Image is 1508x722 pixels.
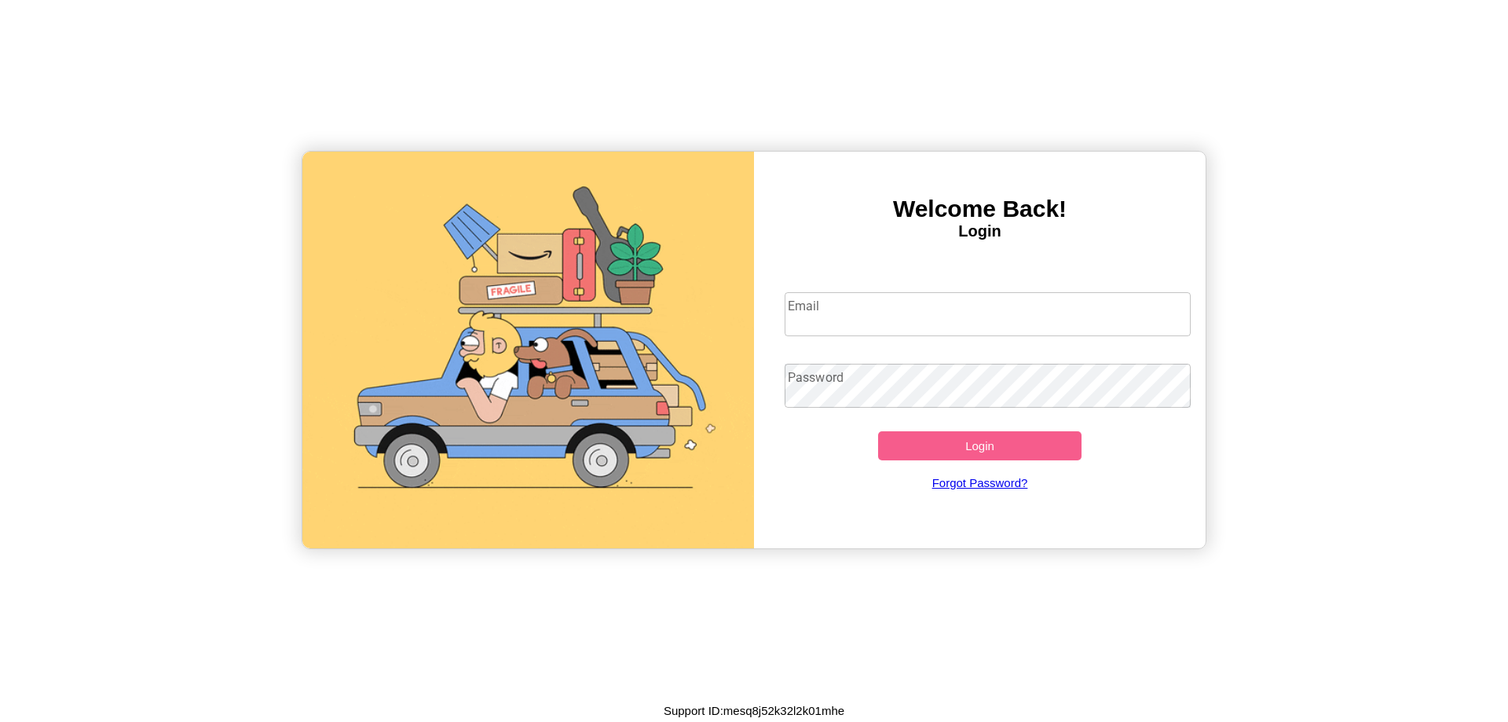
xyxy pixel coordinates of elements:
[754,222,1206,240] h4: Login
[754,196,1206,222] h3: Welcome Back!
[777,460,1184,505] a: Forgot Password?
[664,700,844,721] p: Support ID: mesq8j52k32l2k01mhe
[878,431,1082,460] button: Login
[302,152,754,548] img: gif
